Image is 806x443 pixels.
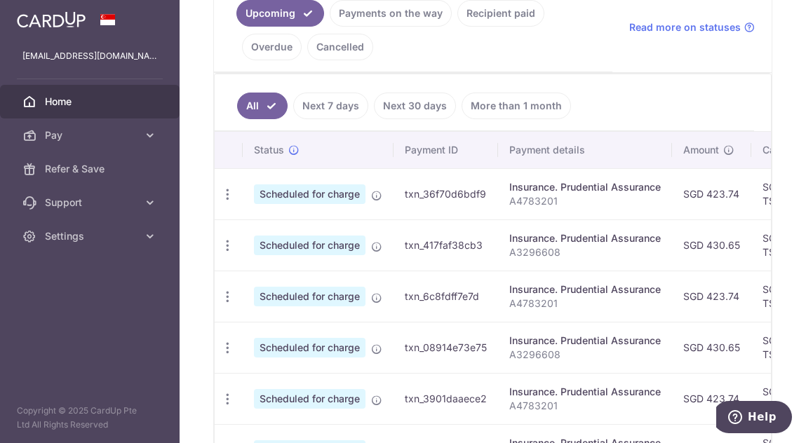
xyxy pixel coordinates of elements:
[374,93,456,119] a: Next 30 days
[17,11,86,28] img: CardUp
[237,93,288,119] a: All
[307,34,373,60] a: Cancelled
[672,322,751,373] td: SGD 430.65
[716,401,792,436] iframe: Opens a widget where you can find more information
[509,245,661,259] p: A3296608
[509,399,661,413] p: A4783201
[509,194,661,208] p: A4783201
[462,93,571,119] a: More than 1 month
[394,132,498,168] th: Payment ID
[22,49,157,63] p: [EMAIL_ADDRESS][DOMAIN_NAME]
[509,180,661,194] div: Insurance. Prudential Assurance
[45,229,137,243] span: Settings
[672,168,751,219] td: SGD 423.74
[629,20,741,34] span: Read more on statuses
[683,143,719,157] span: Amount
[254,338,365,357] span: Scheduled for charge
[509,334,661,348] div: Insurance. Prudential Assurance
[394,168,498,219] td: txn_36f70d6bdf9
[254,389,365,409] span: Scheduled for charge
[498,132,672,168] th: Payment details
[45,162,137,176] span: Refer & Save
[45,95,137,109] span: Home
[672,219,751,271] td: SGD 430.65
[629,20,755,34] a: Read more on statuses
[45,196,137,210] span: Support
[509,385,661,399] div: Insurance. Prudential Assurance
[509,297,661,311] p: A4783201
[509,282,661,297] div: Insurance. Prudential Assurance
[254,287,365,306] span: Scheduled for charge
[45,128,137,142] span: Pay
[509,348,661,362] p: A3296608
[254,184,365,204] span: Scheduled for charge
[672,373,751,424] td: SGD 423.74
[394,322,498,373] td: txn_08914e73e75
[254,236,365,255] span: Scheduled for charge
[242,34,302,60] a: Overdue
[394,271,498,322] td: txn_6c8fdff7e7d
[254,143,284,157] span: Status
[509,231,661,245] div: Insurance. Prudential Assurance
[394,373,498,424] td: txn_3901daaece2
[672,271,751,322] td: SGD 423.74
[394,219,498,271] td: txn_417faf38cb3
[293,93,368,119] a: Next 7 days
